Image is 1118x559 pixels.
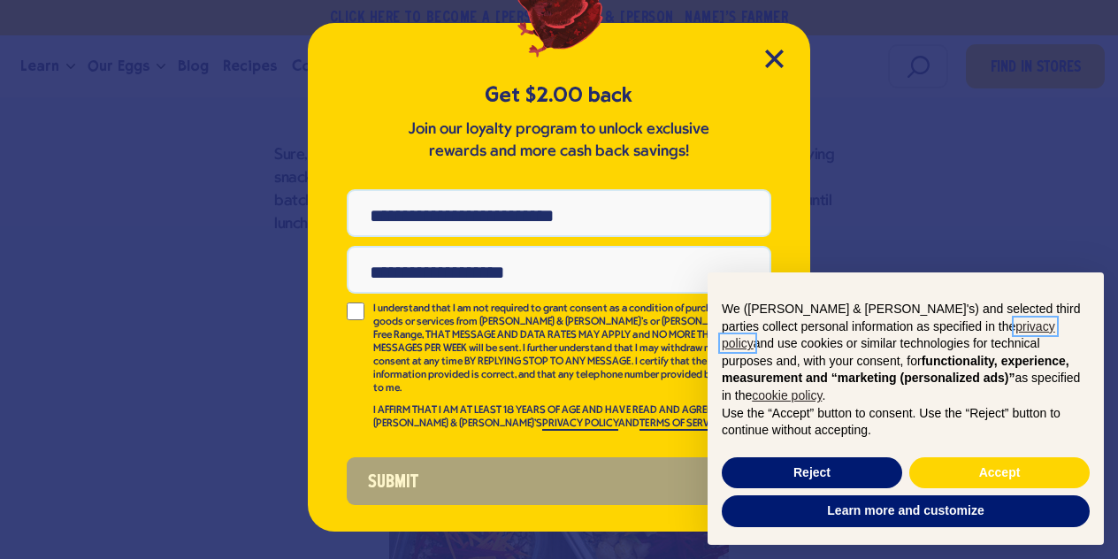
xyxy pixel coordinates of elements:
[373,404,747,431] p: I AFFIRM THAT I AM AT LEAST 18 YEARS OF AGE AND HAVE READ AND AGREE TO [PERSON_NAME] & [PERSON_NA...
[722,495,1090,527] button: Learn more and customize
[909,457,1090,489] button: Accept
[722,405,1090,440] p: Use the “Accept” button to consent. Use the “Reject” button to continue without accepting.
[347,80,771,110] h5: Get $2.00 back
[752,388,822,402] a: cookie policy
[373,302,747,395] p: I understand that I am not required to grant consent as a condition of purchasing goods or servic...
[722,319,1055,351] a: privacy policy
[722,457,902,489] button: Reject
[404,119,714,163] p: Join our loyalty program to unlock exclusive rewards and more cash back savings!
[347,457,771,505] button: Submit
[347,302,364,320] input: I understand that I am not required to grant consent as a condition of purchasing goods or servic...
[542,418,618,431] a: PRIVACY POLICY
[639,418,724,431] a: TERMS OF SERVICE.
[722,301,1090,405] p: We ([PERSON_NAME] & [PERSON_NAME]'s) and selected third parties collect personal information as s...
[765,50,784,68] button: Close Modal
